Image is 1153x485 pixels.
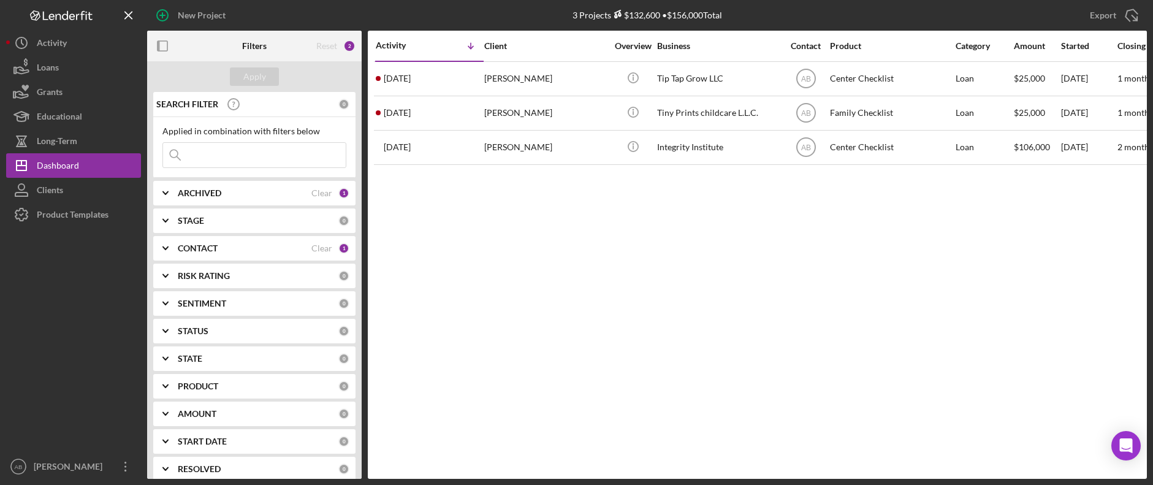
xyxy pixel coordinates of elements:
b: START DATE [178,437,227,446]
b: STATUS [178,326,208,336]
div: Activity [376,40,430,50]
b: PRODUCT [178,381,218,391]
button: Product Templates [6,202,141,227]
div: Educational [37,104,82,132]
button: Activity [6,31,141,55]
div: Business [657,41,780,51]
div: Activity [37,31,67,58]
b: ARCHIVED [178,188,221,198]
div: Started [1061,41,1116,51]
span: $25,000 [1014,107,1045,118]
b: SENTIMENT [178,299,226,308]
div: 0 [338,298,349,309]
div: Integrity Institute [657,131,780,164]
div: Tip Tap Grow LLC [657,63,780,95]
div: Grants [37,80,63,107]
button: Loans [6,55,141,80]
div: [PERSON_NAME] [484,131,607,164]
div: Product Templates [37,202,108,230]
b: RISK RATING [178,271,230,281]
div: 0 [338,270,349,281]
div: Amount [1014,41,1060,51]
div: Category [956,41,1013,51]
div: [DATE] [1061,97,1116,129]
div: Client [484,41,607,51]
div: 3 Projects • $156,000 Total [573,10,722,20]
button: Export [1078,3,1147,28]
div: $132,600 [611,10,660,20]
div: [DATE] [1061,131,1116,164]
button: Educational [6,104,141,129]
div: Family Checklist [830,97,953,129]
div: Dashboard [37,153,79,181]
div: Clients [37,178,63,205]
div: 2 [343,40,356,52]
div: Loan [956,131,1013,164]
b: STATE [178,354,202,364]
div: Clear [311,243,332,253]
div: Center Checklist [830,131,953,164]
div: Applied in combination with filters below [162,126,346,136]
div: Loans [37,55,59,83]
time: 1 month [1117,73,1149,83]
button: Grants [6,80,141,104]
div: 0 [338,381,349,392]
text: AB [15,464,23,470]
div: Long-Term [37,129,77,156]
div: Tiny Prints childcare L.L.C. [657,97,780,129]
text: AB [801,75,810,83]
div: 0 [338,436,349,447]
div: 0 [338,464,349,475]
text: AB [801,143,810,152]
div: Reset [316,41,337,51]
div: 0 [338,215,349,226]
time: 2025-09-05 19:34 [384,74,411,83]
div: 1 [338,188,349,199]
b: SEARCH FILTER [156,99,218,109]
div: Loan [956,97,1013,129]
div: Loan [956,63,1013,95]
b: AMOUNT [178,409,216,419]
div: 0 [338,353,349,364]
button: AB[PERSON_NAME] [6,454,141,479]
div: Open Intercom Messenger [1111,431,1141,460]
div: [PERSON_NAME] [484,97,607,129]
b: STAGE [178,216,204,226]
div: 0 [338,99,349,110]
div: 0 [338,326,349,337]
div: Overview [610,41,656,51]
button: Clients [6,178,141,202]
div: 0 [338,408,349,419]
b: CONTACT [178,243,218,253]
div: [PERSON_NAME] [484,63,607,95]
div: [DATE] [1061,63,1116,95]
button: Dashboard [6,153,141,178]
button: New Project [147,3,238,28]
time: 2025-08-29 16:45 [384,108,411,118]
b: Filters [242,41,267,51]
time: 2025-08-08 17:41 [384,142,411,152]
div: Export [1090,3,1116,28]
button: Long-Term [6,129,141,153]
text: AB [801,109,810,118]
div: Contact [783,41,829,51]
div: 1 [338,243,349,254]
button: Apply [230,67,279,86]
span: $106,000 [1014,142,1050,152]
div: [PERSON_NAME] [31,454,110,482]
div: Clear [311,188,332,198]
div: Apply [243,67,266,86]
time: 2 months [1117,142,1153,152]
div: Center Checklist [830,63,953,95]
b: RESOLVED [178,464,221,474]
span: $25,000 [1014,73,1045,83]
div: Product [830,41,953,51]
